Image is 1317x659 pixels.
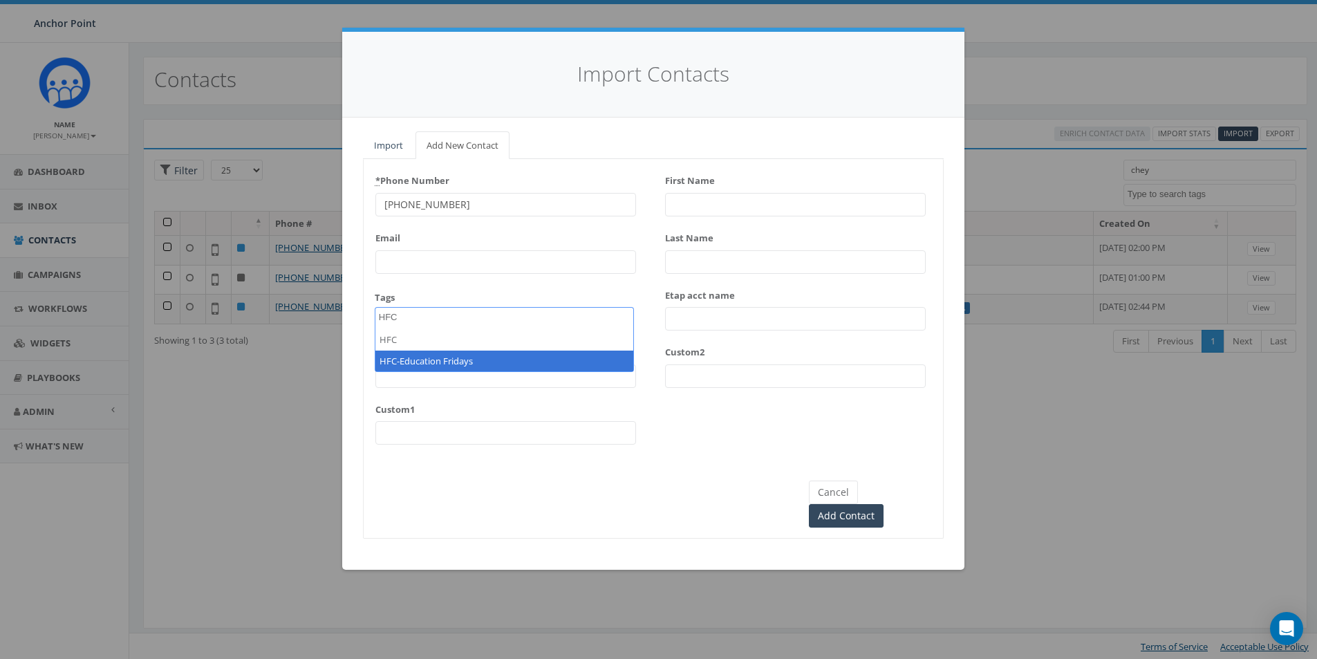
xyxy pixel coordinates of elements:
[363,131,414,160] a: Import
[375,250,636,274] input: Enter a valid email address (e.g., example@domain.com)
[415,131,510,160] a: Add New Contact
[375,227,400,245] label: Email
[1270,612,1303,645] div: Open Intercom Messenger
[665,227,713,245] label: Last Name
[379,311,406,324] textarea: Search
[375,193,636,216] input: +1 214-248-4342
[375,398,415,416] label: Custom1
[363,59,944,89] h4: Import Contacts
[375,174,380,187] abbr: required
[809,504,884,528] input: Add Contact
[375,329,633,351] li: HFC
[809,481,858,504] button: Cancel
[375,291,395,304] label: Tags
[665,169,715,187] label: First Name
[665,284,735,302] label: Etap acct name
[665,341,704,359] label: Custom2
[375,351,633,372] li: HFC-Education Fridays
[375,169,449,187] label: Phone Number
